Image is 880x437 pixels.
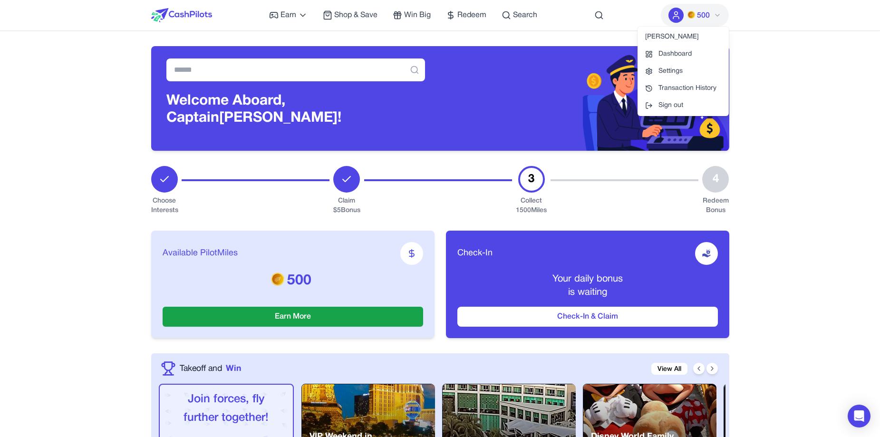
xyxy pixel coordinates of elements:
div: Open Intercom Messenger [848,405,870,427]
span: Shop & Save [334,10,377,21]
button: PMs500 [661,4,729,27]
span: 500 [697,10,710,21]
div: Redeem Bonus [702,196,729,215]
div: [PERSON_NAME] [638,29,729,46]
a: Takeoff andWin [180,362,241,375]
button: Sign out [638,97,729,114]
span: Redeem [457,10,486,21]
span: Available PilotMiles [163,247,238,260]
img: PMs [687,11,695,19]
div: Claim $ 5 Bonus [333,196,360,215]
img: CashPilots Logo [151,8,212,22]
div: Collect 1500 Miles [516,196,547,215]
button: Check-In & Claim [457,307,718,327]
div: 3 [518,166,545,193]
span: Check-In [457,247,493,260]
span: Earn [280,10,296,21]
span: is waiting [568,288,607,297]
a: Shop & Save [323,10,377,21]
a: Settings [638,63,729,80]
a: Win Big [393,10,431,21]
img: Header decoration [440,46,729,151]
span: Takeoff and [180,362,222,375]
a: Search [502,10,537,21]
a: Dashboard [638,46,729,63]
p: 500 [163,272,423,290]
img: receive-dollar [702,249,711,258]
p: Your daily bonus [457,272,718,286]
button: Earn More [163,307,423,327]
span: Win Big [404,10,431,21]
div: 4 [702,166,729,193]
a: View All [651,363,687,375]
a: Earn [269,10,308,21]
a: Redeem [446,10,486,21]
a: Transaction History [638,80,729,97]
img: PMs [271,272,284,285]
div: Choose Interests [151,196,178,215]
span: Search [513,10,537,21]
span: Win [226,362,241,375]
p: Join forces, fly further together! [167,390,285,427]
h3: Welcome Aboard, Captain [PERSON_NAME]! [166,93,425,127]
